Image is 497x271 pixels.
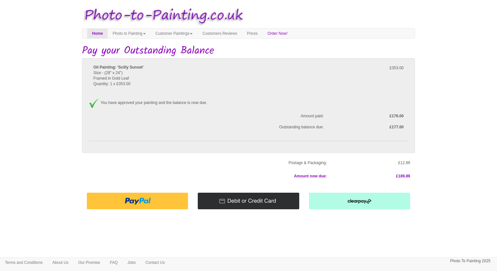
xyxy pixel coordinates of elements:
[73,258,105,267] a: Our Promise
[329,113,409,130] label: £176.00 £177.00
[309,193,410,209] img: Pay with clearpay
[87,160,327,166] p: Postage & Packaging:
[47,258,73,267] a: About Us
[105,258,123,267] a: FAQ
[87,193,188,209] img: Pay with PayPal
[123,258,141,267] a: Jobs
[242,29,262,38] a: Prices
[101,100,207,105] span: You have approved your painting and the balance is now due.
[87,173,327,180] p: Amount now due:
[333,65,404,71] p: £353.00
[108,29,150,38] a: Photo to Painting
[141,258,169,267] a: Contact Us
[198,193,299,209] img: Pay with Credit/Debit card
[151,29,198,38] a: Customer Paintings
[337,160,410,166] p: £12.89
[88,98,100,108] img: Approved
[88,113,329,130] span: Amount paid: Outstanding balance due:
[197,29,242,38] a: Customers Reviews
[93,65,143,70] b: Oil Painting: 'Scilly Sunset'
[450,258,490,265] p: Photo To Painting 2025
[263,29,292,38] a: Order Now!
[88,65,329,93] div: Size - (28" x 24") Framed in Gold Leaf Quantity: 1 x £353.00
[87,29,108,38] a: Home
[82,45,415,57] h1: Pay your Outstanding Balance
[79,3,245,28] img: Photo to Painting
[337,173,410,180] p: £189.89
